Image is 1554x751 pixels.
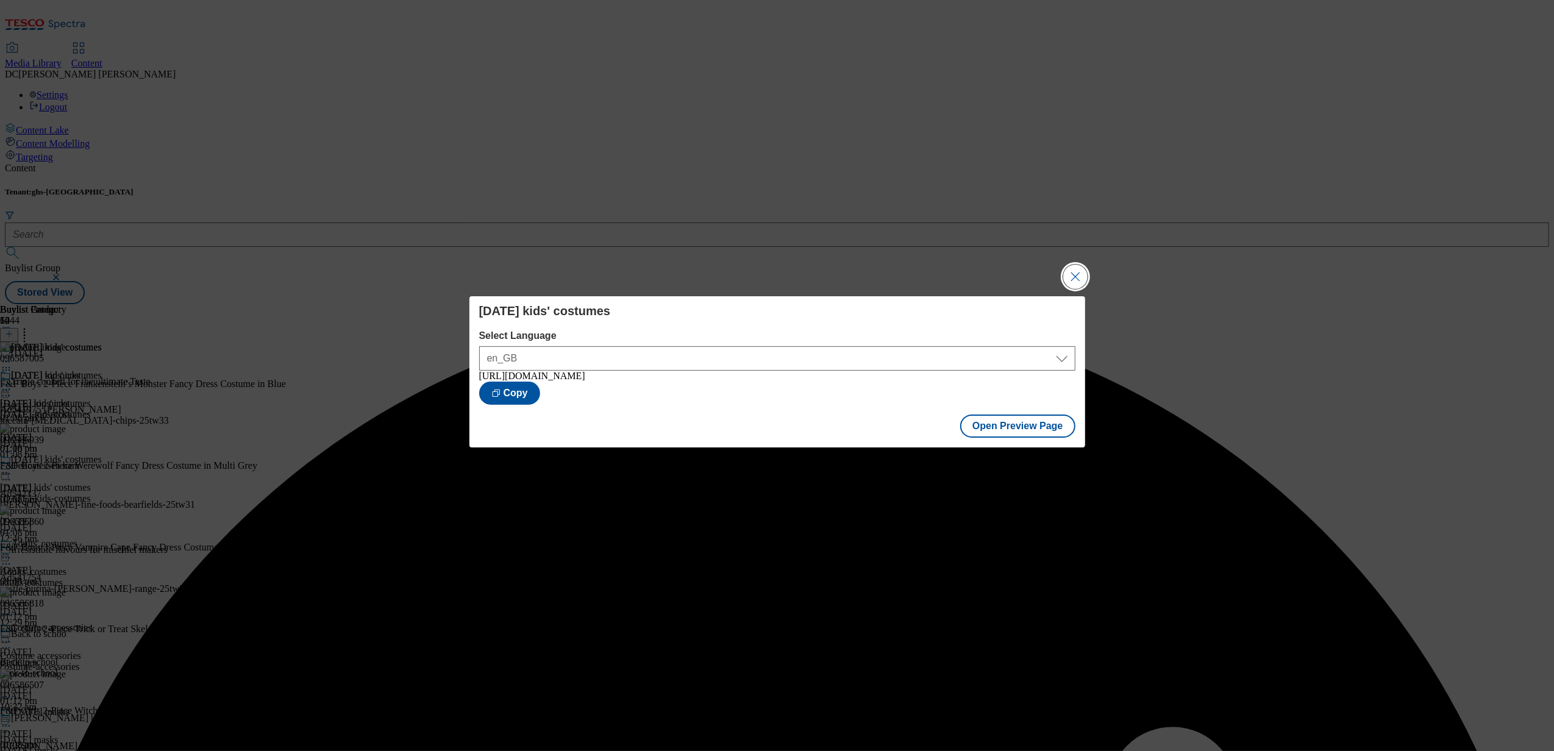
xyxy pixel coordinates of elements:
[479,304,1075,318] h4: [DATE] kids' costumes
[479,371,1075,382] div: [URL][DOMAIN_NAME]
[479,330,1075,341] label: Select Language
[479,382,540,405] button: Copy
[1063,265,1088,289] button: Close Modal
[960,415,1075,438] button: Open Preview Page
[469,296,1085,447] div: Modal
